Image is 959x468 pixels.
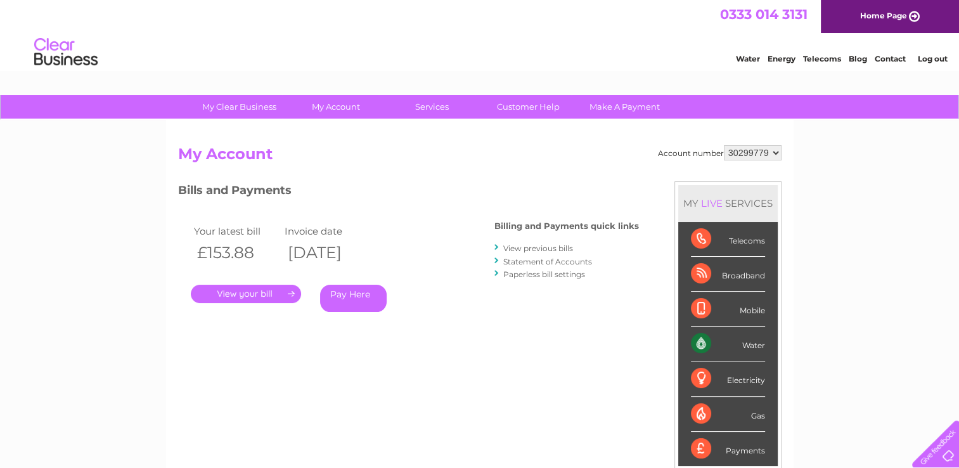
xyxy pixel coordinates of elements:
[503,270,585,279] a: Paperless bill settings
[503,244,573,253] a: View previous bills
[678,185,778,221] div: MY SERVICES
[503,257,592,266] a: Statement of Accounts
[691,222,765,257] div: Telecoms
[380,95,484,119] a: Services
[768,54,795,63] a: Energy
[803,54,841,63] a: Telecoms
[187,95,292,119] a: My Clear Business
[34,33,98,72] img: logo.png
[691,327,765,361] div: Water
[181,7,780,62] div: Clear Business is a trading name of Verastar Limited (registered in [GEOGRAPHIC_DATA] No. 3667643...
[476,95,581,119] a: Customer Help
[720,6,808,22] a: 0333 014 3131
[691,397,765,432] div: Gas
[191,240,282,266] th: £153.88
[691,257,765,292] div: Broadband
[691,361,765,396] div: Electricity
[736,54,760,63] a: Water
[875,54,906,63] a: Contact
[849,54,867,63] a: Blog
[658,145,782,160] div: Account number
[320,285,387,312] a: Pay Here
[691,292,765,327] div: Mobile
[191,223,282,240] td: Your latest bill
[178,145,782,169] h2: My Account
[191,285,301,303] a: .
[698,197,725,209] div: LIVE
[917,54,947,63] a: Log out
[178,181,639,204] h3: Bills and Payments
[281,223,373,240] td: Invoice date
[281,240,373,266] th: [DATE]
[494,221,639,231] h4: Billing and Payments quick links
[572,95,677,119] a: Make A Payment
[283,95,388,119] a: My Account
[691,432,765,466] div: Payments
